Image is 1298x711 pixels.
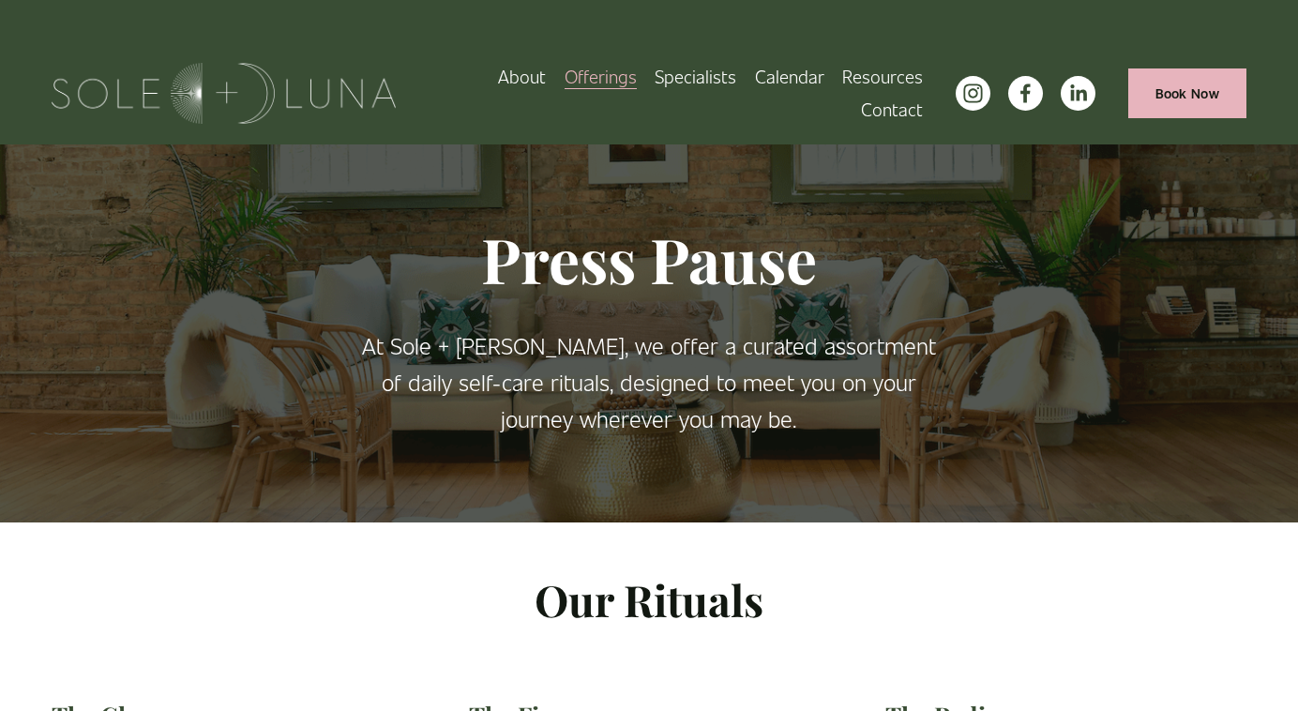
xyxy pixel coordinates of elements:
[351,327,948,437] p: At Sole + [PERSON_NAME], we offer a curated assortment of daily self-care rituals, designed to me...
[565,62,637,91] span: Offerings
[956,76,990,111] a: instagram-unauth
[1061,76,1095,111] a: LinkedIn
[1008,76,1043,111] a: facebook-unauth
[52,63,396,124] img: Sole + Luna
[1128,68,1246,118] a: Book Now
[842,60,923,93] a: folder dropdown
[655,60,736,93] a: Specialists
[565,60,637,93] a: folder dropdown
[351,221,948,297] h1: Press Pause
[842,62,923,91] span: Resources
[861,93,923,126] a: Contact
[52,566,1245,634] p: Our Rituals
[755,60,824,93] a: Calendar
[498,60,546,93] a: About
